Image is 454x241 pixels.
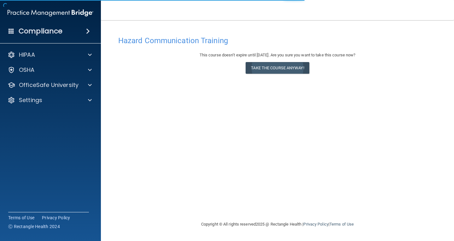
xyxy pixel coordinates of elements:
[19,96,42,104] p: Settings
[8,51,92,59] a: HIPAA
[8,81,92,89] a: OfficeSafe University
[8,215,34,221] a: Terms of Use
[42,215,70,221] a: Privacy Policy
[8,66,92,74] a: OSHA
[19,66,35,74] p: OSHA
[329,222,354,227] a: Terms of Use
[8,223,60,230] span: Ⓒ Rectangle Health 2024
[19,27,62,36] h4: Compliance
[118,51,437,59] div: This course doesn’t expire until [DATE]. Are you sure you want to take this course now?
[19,81,79,89] p: OfficeSafe University
[162,214,393,234] div: Copyright © All rights reserved 2025 @ Rectangle Health | |
[8,96,92,104] a: Settings
[303,222,328,227] a: Privacy Policy
[19,51,35,59] p: HIPAA
[118,37,437,45] h4: Hazard Communication Training
[8,7,93,19] img: PMB logo
[246,62,309,74] button: Take the course anyway!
